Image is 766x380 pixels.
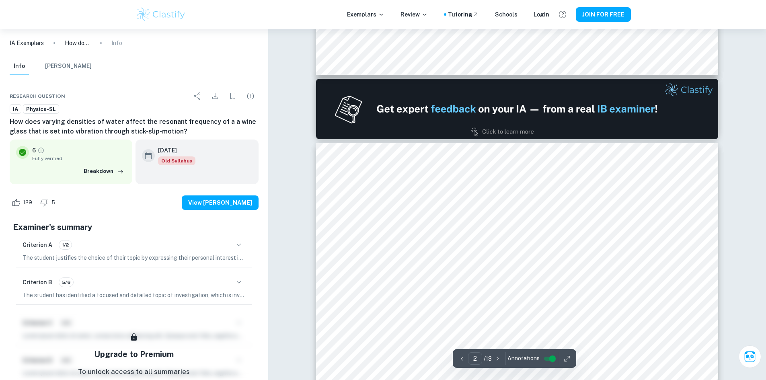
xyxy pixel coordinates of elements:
div: Report issue [242,88,259,104]
span: Old Syllabus [158,156,195,165]
span: Research question [10,92,65,100]
button: JOIN FOR FREE [576,7,631,22]
img: Ad [316,79,718,139]
button: View [PERSON_NAME] [182,195,259,210]
a: Tutoring [448,10,479,19]
a: Grade fully verified [37,147,45,154]
div: Download [207,88,223,104]
p: Info [111,39,122,47]
h5: Upgrade to Premium [94,348,174,360]
div: Dislike [38,196,60,209]
p: / 13 [484,354,492,363]
h6: Criterion A [23,240,52,249]
button: Breakdown [82,165,126,177]
a: Schools [495,10,518,19]
button: Help and Feedback [556,8,569,21]
p: Review [400,10,428,19]
span: 5/6 [59,279,73,286]
a: IA Exemplars [10,39,44,47]
p: How does varying densities of water affect the resonant frequency of a a wine glass that is set i... [65,39,90,47]
span: IA [10,105,21,113]
h6: Criterion B [23,278,52,287]
div: Share [189,88,205,104]
span: Fully verified [32,155,126,162]
p: 6 [32,146,36,155]
span: Annotations [507,354,540,363]
div: Bookmark [225,88,241,104]
h5: Examiner's summary [13,221,255,233]
p: The student justifies the choice of their topic by expressing their personal interest in musical ... [23,253,246,262]
p: The student has identified a focused and detailed topic of investigation, which is investigating ... [23,291,246,300]
h6: [DATE] [158,146,189,155]
button: [PERSON_NAME] [45,58,92,75]
button: Ask Clai [739,345,761,368]
img: Clastify logo [136,6,187,23]
span: 129 [18,199,37,207]
div: Like [10,196,37,209]
span: 1/2 [59,241,72,249]
div: Starting from the May 2025 session, the Physics IA requirements have changed. It's OK to refer to... [158,156,195,165]
p: Exemplars [347,10,384,19]
a: Login [534,10,549,19]
button: Info [10,58,29,75]
h6: How does varying densities of water affect the resonant frequency of a a wine glass that is set i... [10,117,259,136]
span: 5 [47,199,60,207]
a: IA [10,104,21,114]
a: Physics-SL [23,104,59,114]
span: Physics-SL [23,105,59,113]
p: To unlock access to all summaries [78,367,190,377]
